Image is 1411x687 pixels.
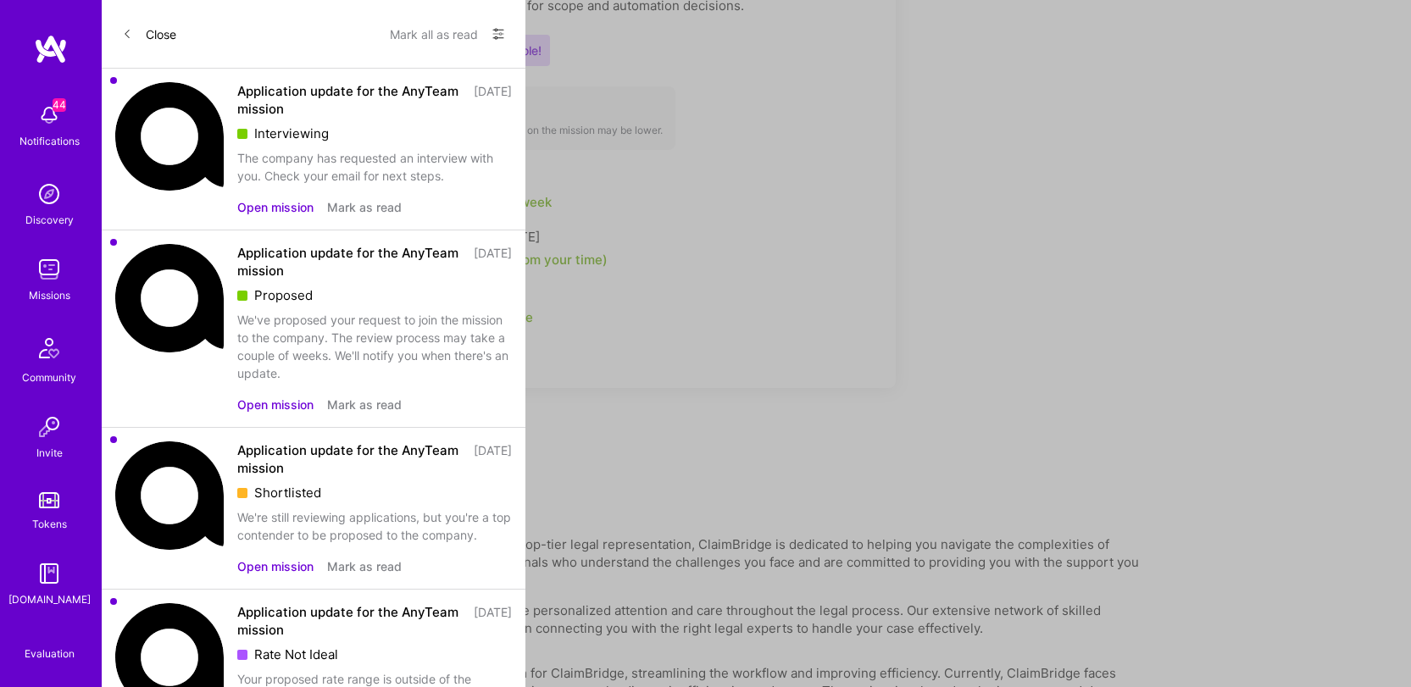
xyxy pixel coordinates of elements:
[39,492,59,508] img: tokens
[237,198,314,216] button: Open mission
[237,125,512,142] div: Interviewing
[474,603,512,639] div: [DATE]
[474,244,512,280] div: [DATE]
[8,590,91,608] div: [DOMAIN_NAME]
[237,149,512,185] div: The company has requested an interview with you. Check your email for next steps.
[237,557,314,575] button: Open mission
[43,632,56,645] i: icon SelectionTeam
[29,328,69,368] img: Community
[22,368,76,386] div: Community
[32,177,66,211] img: discovery
[474,441,512,477] div: [DATE]
[115,441,224,550] img: Company Logo
[53,98,66,112] span: 44
[32,252,66,286] img: teamwork
[237,441,464,477] div: Application update for the AnyTeam mission
[32,515,67,533] div: Tokens
[327,198,402,216] button: Mark as read
[115,244,224,352] img: Company Logo
[19,132,80,150] div: Notifications
[237,396,314,413] button: Open mission
[25,211,74,229] div: Discovery
[237,311,512,382] div: We've proposed your request to join the mission to the company. The review process may take a cou...
[29,286,70,304] div: Missions
[32,410,66,444] img: Invite
[390,20,478,47] button: Mark all as read
[237,603,464,639] div: Application update for the AnyTeam mission
[36,444,63,462] div: Invite
[327,396,402,413] button: Mark as read
[32,557,66,590] img: guide book
[115,82,224,191] img: Company Logo
[122,20,176,47] button: Close
[237,484,512,501] div: Shortlisted
[237,508,512,544] div: We're still reviewing applications, but you're a top contender to be proposed to the company.
[25,645,75,662] div: Evaluation
[237,286,512,304] div: Proposed
[474,82,512,118] div: [DATE]
[34,34,68,64] img: logo
[32,98,66,132] img: bell
[237,244,464,280] div: Application update for the AnyTeam mission
[327,557,402,575] button: Mark as read
[237,645,512,663] div: Rate Not Ideal
[237,82,464,118] div: Application update for the AnyTeam mission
